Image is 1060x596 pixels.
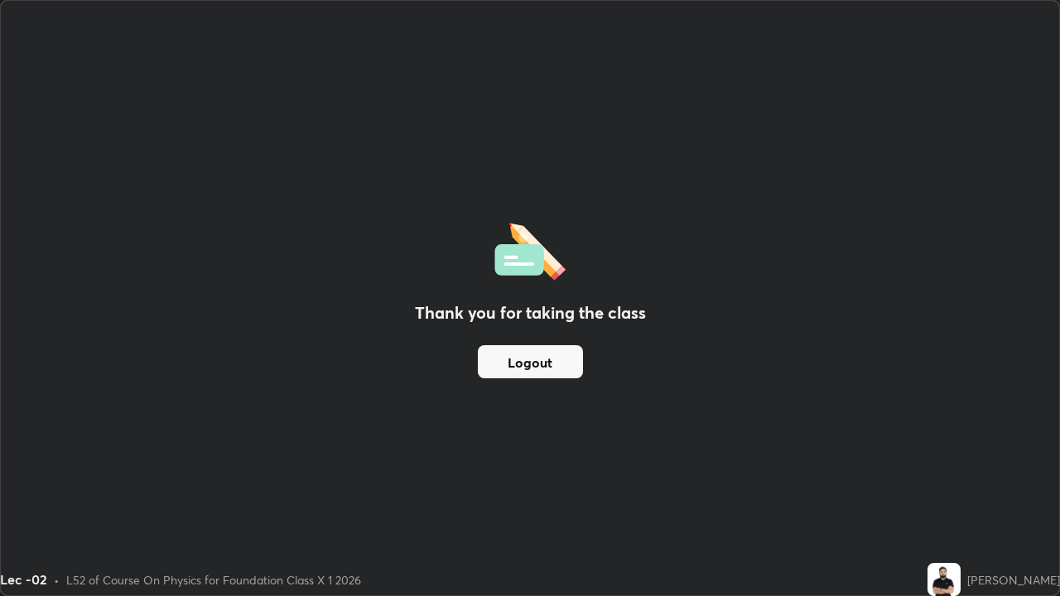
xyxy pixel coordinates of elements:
[54,571,60,589] div: •
[967,571,1060,589] div: [PERSON_NAME]
[494,218,566,281] img: offlineFeedback.1438e8b3.svg
[66,571,361,589] div: L52 of Course On Physics for Foundation Class X 1 2026
[415,300,646,325] h2: Thank you for taking the class
[927,563,961,596] img: b2bed59bc78e40b190ce8b8d42fd219a.jpg
[478,345,583,378] button: Logout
